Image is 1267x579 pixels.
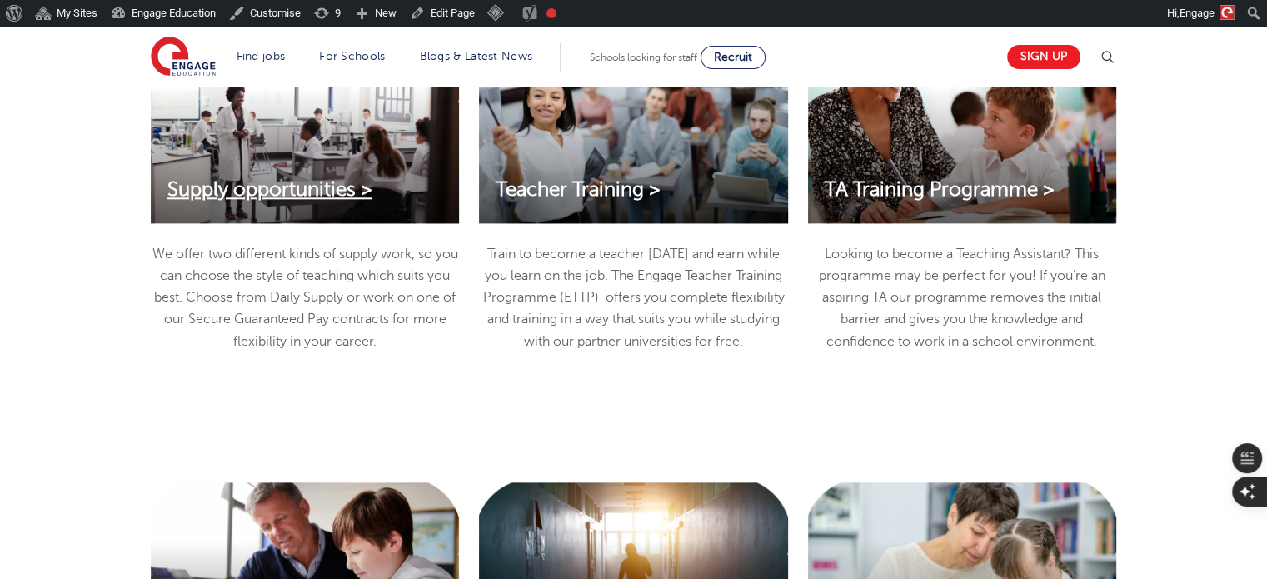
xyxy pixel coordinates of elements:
[590,52,697,63] span: Schools looking for staff
[496,178,661,201] span: Teacher Training >
[479,178,677,202] a: Teacher Training >
[420,50,533,62] a: Blogs & Latest News
[151,37,216,78] img: Engage Education
[167,178,372,201] span: Supply opportunities >
[808,243,1116,352] p: Looking to become a Teaching Assistant? This programme may be perfect for you! If you’re an aspir...
[479,243,787,352] p: Train to become a teacher [DATE] and earn while you learn on the job. The Engage Teacher Training...
[1180,7,1215,19] span: Engage
[1007,45,1080,69] a: Sign up
[546,8,556,18] div: Focus keyphrase not set
[808,178,1071,202] a: TA Training Programme >
[237,50,286,62] a: Find jobs
[701,46,766,69] a: Recruit
[825,178,1055,201] span: TA Training Programme >
[152,247,458,349] span: We offer two different kinds of supply work, so you can choose the style of teaching which suits ...
[714,51,752,63] span: Recruit
[319,50,385,62] a: For Schools
[151,178,389,202] a: Supply opportunities >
